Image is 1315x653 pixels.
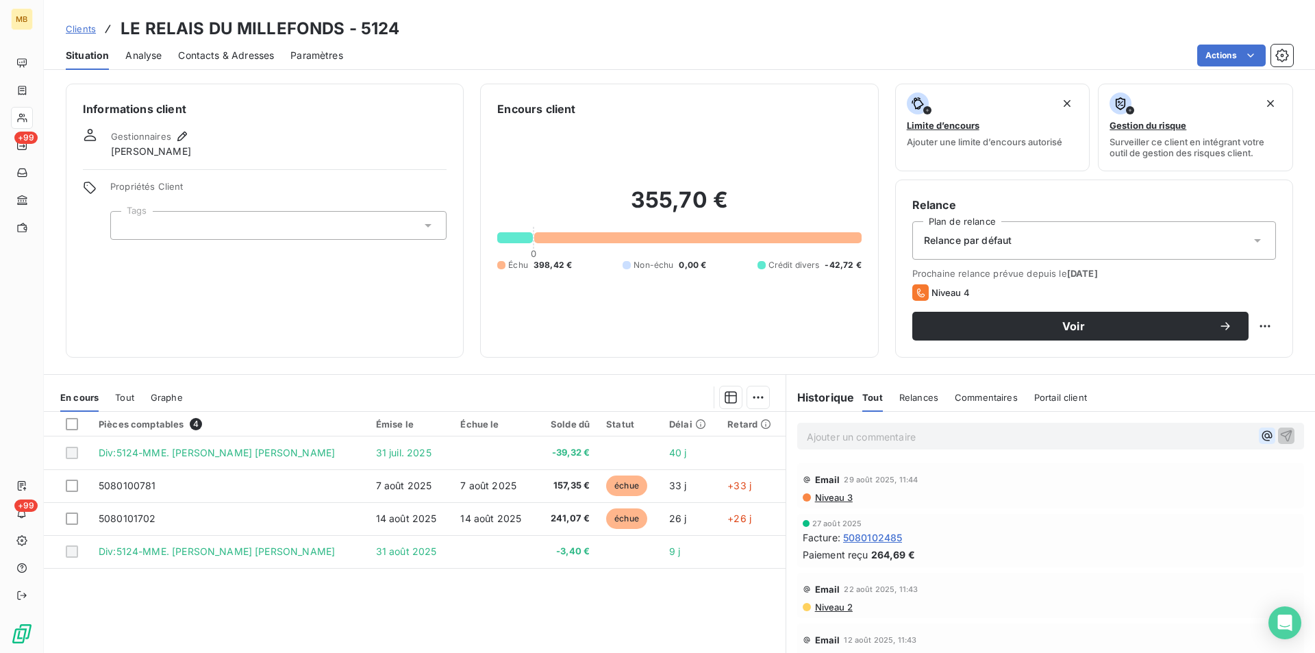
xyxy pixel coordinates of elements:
span: 9 j [669,545,680,557]
span: 4 [190,418,202,430]
h6: Informations client [83,101,447,117]
span: 26 j [669,513,687,524]
h3: LE RELAIS DU MILLEFONDS - 5124 [121,16,400,41]
span: -3,40 € [545,545,590,558]
span: 157,35 € [545,479,590,493]
div: Délai [669,419,711,430]
span: Paiement reçu [803,547,868,562]
span: 14 août 2025 [460,513,521,524]
span: -42,72 € [825,259,861,271]
div: Pièces comptables [99,418,360,430]
span: Prochaine relance prévue depuis le [912,268,1276,279]
span: échue [606,508,647,529]
span: Clients [66,23,96,34]
span: Gestion du risque [1110,120,1186,131]
span: 0,00 € [679,259,706,271]
span: 29 août 2025, 11:44 [844,476,918,484]
span: Gestionnaires [111,131,171,142]
span: Graphe [151,392,183,403]
span: Relance par défaut [924,234,1012,247]
h6: Historique [786,389,855,406]
span: 5080100781 [99,480,156,491]
span: 5080101702 [99,513,156,524]
span: Limite d’encours [907,120,979,131]
div: Échue le [460,419,529,430]
div: Émise le [376,419,444,430]
span: 241,07 € [545,512,590,526]
span: [PERSON_NAME] [111,145,191,158]
span: Ajouter une limite d’encours autorisé [907,136,1062,147]
span: 31 août 2025 [376,545,437,557]
span: +33 j [727,480,751,491]
span: Facture : [803,530,840,545]
span: 7 août 2025 [376,480,432,491]
img: Logo LeanPay [11,623,33,645]
span: Tout [115,392,134,403]
span: 5080102485 [843,530,903,545]
span: Email [815,584,840,595]
span: Email [815,634,840,645]
span: Niveau 4 [931,287,970,298]
span: +26 j [727,513,751,524]
h2: 355,70 € [497,186,861,227]
span: 398,42 € [534,259,572,271]
span: Non-échu [634,259,673,271]
span: Échu [508,259,528,271]
span: Div:5124-MME. [PERSON_NAME] [PERSON_NAME] [99,447,335,458]
span: Commentaires [955,392,1018,403]
span: Niveau 2 [814,602,853,613]
span: Tout [862,392,883,403]
span: Paramètres [290,49,343,62]
div: Open Intercom Messenger [1268,606,1301,639]
span: 31 juil. 2025 [376,447,431,458]
span: En cours [60,392,99,403]
button: Limite d’encoursAjouter une limite d’encours autorisé [895,84,1090,171]
span: Analyse [125,49,162,62]
button: Voir [912,312,1249,341]
span: Niveau 3 [814,492,853,503]
div: Solde dû [545,419,590,430]
span: Surveiller ce client en intégrant votre outil de gestion des risques client. [1110,136,1281,158]
span: Propriétés Client [110,181,447,200]
span: +99 [14,500,38,512]
div: MB [11,8,33,30]
span: Relances [899,392,938,403]
button: Gestion du risqueSurveiller ce client en intégrant votre outil de gestion des risques client. [1098,84,1293,171]
span: Situation [66,49,109,62]
span: Crédit divers [768,259,820,271]
h6: Encours client [497,101,575,117]
span: échue [606,476,647,496]
span: 14 août 2025 [376,513,437,524]
span: 22 août 2025, 11:43 [844,585,918,593]
span: Contacts & Adresses [178,49,274,62]
span: Portail client [1034,392,1087,403]
span: -39,32 € [545,446,590,460]
span: Div:5124-MME. [PERSON_NAME] [PERSON_NAME] [99,545,335,557]
span: 12 août 2025, 11:43 [844,636,916,644]
button: Actions [1197,45,1266,66]
span: Voir [929,321,1218,332]
span: [DATE] [1067,268,1098,279]
div: Statut [606,419,653,430]
a: Clients [66,22,96,36]
span: Email [815,474,840,485]
span: 27 août 2025 [812,519,862,528]
input: Ajouter une valeur [122,219,133,232]
span: 0 [531,248,536,259]
span: 264,69 € [871,547,915,562]
span: +99 [14,132,38,144]
span: 7 août 2025 [460,480,516,491]
span: 40 j [669,447,687,458]
div: Retard [727,419,777,430]
h6: Relance [912,197,1276,213]
span: 33 j [669,480,687,491]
